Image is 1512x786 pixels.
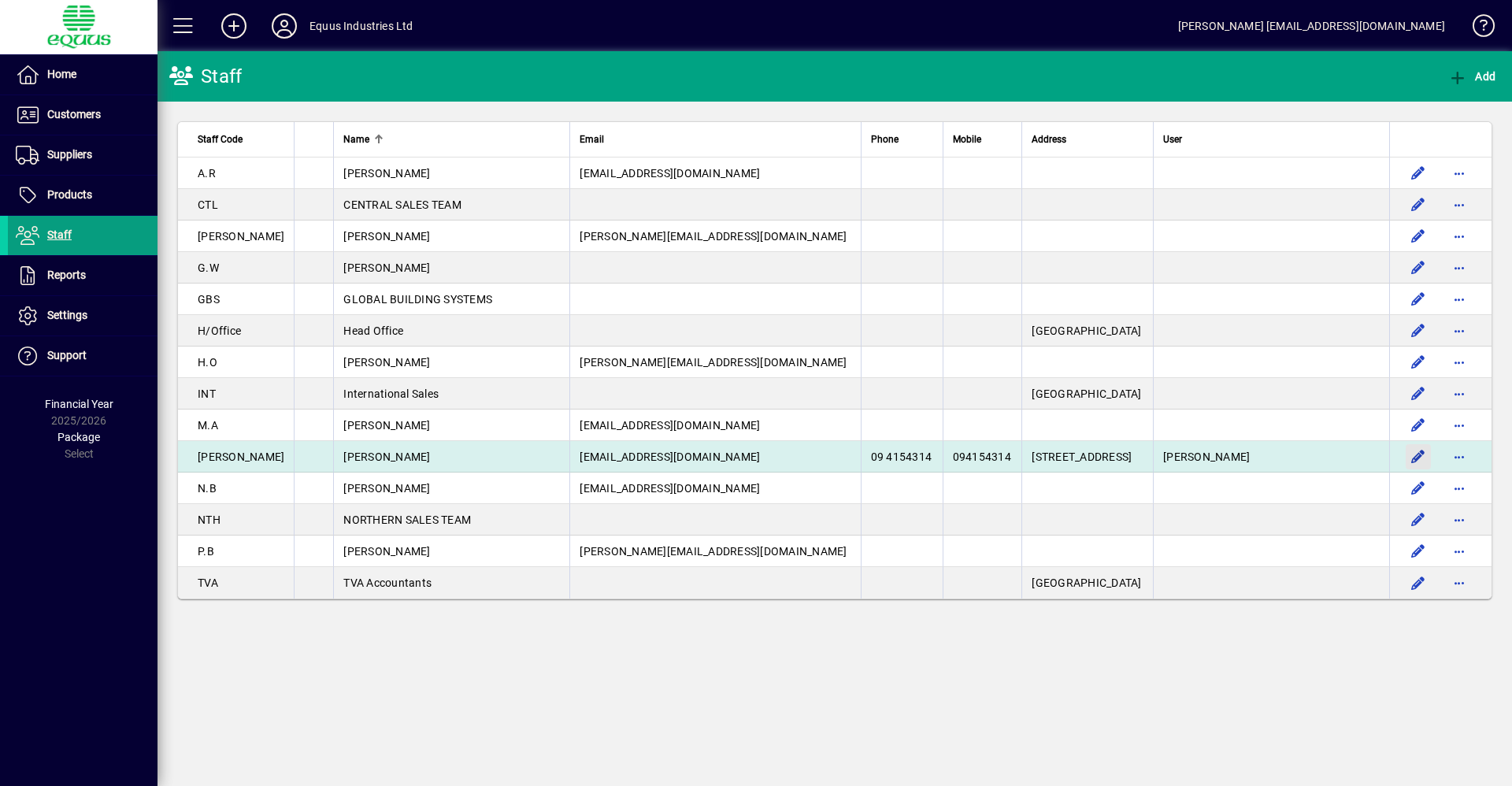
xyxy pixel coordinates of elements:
[198,261,219,274] span: G.W
[871,131,899,148] span: Phone
[8,256,157,295] a: Reports
[1032,131,1066,148] span: Address
[198,545,214,558] span: P.B
[343,198,461,211] span: CENTRAL SALES TEAM
[1163,131,1182,148] span: User
[580,131,604,148] span: Email
[47,349,87,361] span: Support
[1447,350,1472,375] button: More options
[8,336,157,376] a: Support
[953,131,1013,148] div: Mobile
[198,450,284,463] span: [PERSON_NAME]
[1021,315,1153,347] td: [GEOGRAPHIC_DATA]
[1444,62,1499,91] button: Add
[1021,567,1153,599] td: [GEOGRAPHIC_DATA]
[198,230,284,243] span: [PERSON_NAME]
[198,513,220,526] span: NTH
[1406,570,1431,595] button: Edit
[1406,444,1431,469] button: Edit
[343,545,430,558] span: [PERSON_NAME]
[343,356,430,369] span: [PERSON_NAME]
[580,450,760,463] span: [EMAIL_ADDRESS][DOMAIN_NAME]
[209,12,259,40] button: Add
[169,64,242,89] div: Staff
[1406,507,1431,532] button: Edit
[343,577,432,589] span: TVA Accountants
[8,176,157,215] a: Products
[1447,444,1472,469] button: More options
[1406,476,1431,501] button: Edit
[1406,192,1431,217] button: Edit
[1406,161,1431,186] button: Edit
[343,482,430,495] span: [PERSON_NAME]
[8,135,157,175] a: Suppliers
[47,108,101,120] span: Customers
[1447,570,1472,595] button: More options
[259,12,309,40] button: Profile
[580,419,760,432] span: [EMAIL_ADDRESS][DOMAIN_NAME]
[1163,131,1380,148] div: User
[1406,224,1431,249] button: Edit
[1447,413,1472,438] button: More options
[198,387,216,400] span: INT
[8,55,157,95] a: Home
[1447,161,1472,186] button: More options
[198,324,241,337] span: H/Office
[47,68,76,80] span: Home
[580,131,850,148] div: Email
[343,324,403,337] span: Head Office
[953,131,981,148] span: Mobile
[45,398,113,410] span: Financial Year
[1447,192,1472,217] button: More options
[198,293,220,306] span: GBS
[343,230,430,243] span: [PERSON_NAME]
[198,482,217,495] span: N.B
[1448,70,1495,83] span: Add
[1163,450,1250,463] span: [PERSON_NAME]
[343,131,369,148] span: Name
[1447,539,1472,564] button: More options
[343,387,439,400] span: International Sales
[1406,381,1431,406] button: Edit
[1021,378,1153,410] td: [GEOGRAPHIC_DATA]
[343,419,430,432] span: [PERSON_NAME]
[1447,224,1472,249] button: More options
[580,545,847,558] span: [PERSON_NAME][EMAIL_ADDRESS][DOMAIN_NAME]
[343,450,430,463] span: [PERSON_NAME]
[8,95,157,135] a: Customers
[580,482,760,495] span: [EMAIL_ADDRESS][DOMAIN_NAME]
[198,356,217,369] span: H.O
[580,356,847,369] span: [PERSON_NAME][EMAIL_ADDRESS][DOMAIN_NAME]
[343,167,430,180] span: [PERSON_NAME]
[57,431,100,443] span: Package
[1447,255,1472,280] button: More options
[47,309,87,321] span: Settings
[580,167,760,180] span: [EMAIL_ADDRESS][DOMAIN_NAME]
[1447,507,1472,532] button: More options
[1461,3,1492,54] a: Knowledge Base
[309,13,413,39] div: Equus Industries Ltd
[1447,476,1472,501] button: More options
[580,230,847,243] span: [PERSON_NAME][EMAIL_ADDRESS][DOMAIN_NAME]
[47,228,72,241] span: Staff
[1406,539,1431,564] button: Edit
[198,198,218,211] span: CTL
[953,450,1011,463] span: 094154314
[47,188,92,201] span: Products
[1406,287,1431,312] button: Edit
[871,131,933,148] div: Phone
[47,148,92,161] span: Suppliers
[198,167,216,180] span: A.R
[343,131,560,148] div: Name
[198,131,284,148] div: Staff Code
[1406,350,1431,375] button: Edit
[1406,318,1431,343] button: Edit
[343,293,492,306] span: GLOBAL BUILDING SYSTEMS
[198,577,218,589] span: TVA
[1447,318,1472,343] button: More options
[8,296,157,336] a: Settings
[198,131,243,148] span: Staff Code
[1178,13,1445,39] div: [PERSON_NAME] [EMAIL_ADDRESS][DOMAIN_NAME]
[343,513,471,526] span: NORTHERN SALES TEAM
[198,419,218,432] span: M.A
